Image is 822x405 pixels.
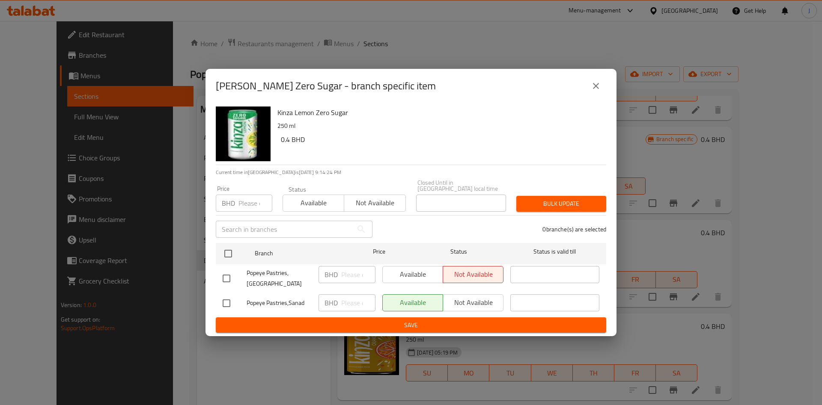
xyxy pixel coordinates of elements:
span: Branch [255,248,344,259]
img: Kinza Lemon Zero Sugar [216,106,271,161]
p: 250 ml [277,121,599,131]
p: BHD [325,269,338,280]
p: BHD [222,198,235,208]
span: Status [414,246,503,257]
input: Please enter price [238,195,272,212]
span: Available [286,197,341,209]
p: 0 branche(s) are selected [542,225,606,234]
span: Popeye Pastries,Sanad [247,298,312,308]
button: Not available [344,195,405,212]
p: BHD [325,298,338,308]
span: Bulk update [523,198,599,209]
button: close [586,76,606,96]
h6: Kinza Lemon Zero Sugar [277,106,599,118]
span: Popeye Pastries, [GEOGRAPHIC_DATA] [247,268,312,289]
h6: 0.4 BHD [281,133,599,145]
input: Please enter price [341,294,375,311]
button: Bulk update [516,196,606,212]
span: Save [223,320,599,331]
button: Available [283,195,344,212]
h2: [PERSON_NAME] Zero Sugar - branch specific item [216,79,436,93]
span: Price [351,246,408,257]
button: Save [216,317,606,333]
span: Status is valid till [510,246,599,257]
input: Please enter price [341,266,375,283]
input: Search in branches [216,221,353,238]
span: Not available [348,197,402,209]
p: Current time in [GEOGRAPHIC_DATA] is [DATE] 9:14:24 PM [216,169,606,176]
